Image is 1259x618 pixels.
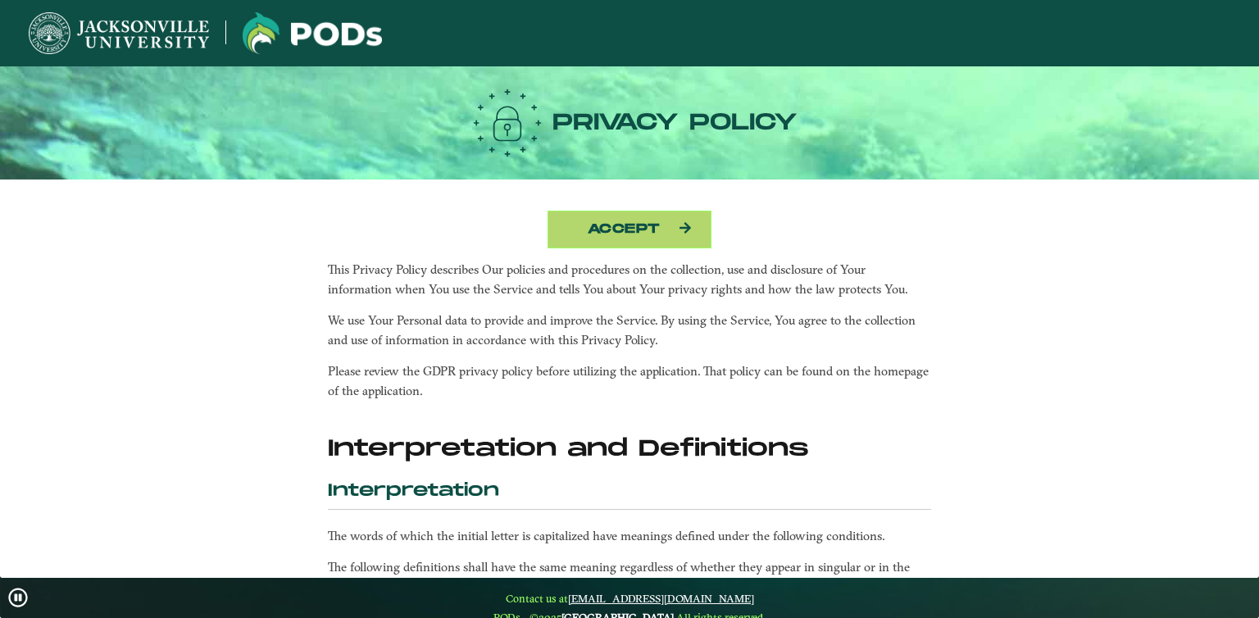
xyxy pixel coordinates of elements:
h4: Interpretation [328,480,931,510]
button: Accept [548,211,711,248]
h2: Privacy Policy [15,78,1245,168]
a: [EMAIL_ADDRESS][DOMAIN_NAME] [568,592,754,605]
h2: Interpretation and Definitions [328,435,931,463]
img: Jacksonville University logo [243,12,382,54]
p: The following definitions shall have the same meaning regardless of whether they appear in singul... [328,557,931,597]
p: We use Your Personal data to provide and improve the Service. By using the Service, You agree to ... [328,311,931,350]
span: Contact us at [493,592,766,605]
p: This Privacy Policy describes Our policies and procedures on the collection, use and disclosure o... [328,260,931,299]
p: Please review the GDPR privacy policy before utilizing the application. That policy can be found ... [328,361,931,401]
img: Jacksonville University logo [29,12,209,54]
p: The words of which the initial letter is capitalized have meanings defined under the following co... [328,526,931,546]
